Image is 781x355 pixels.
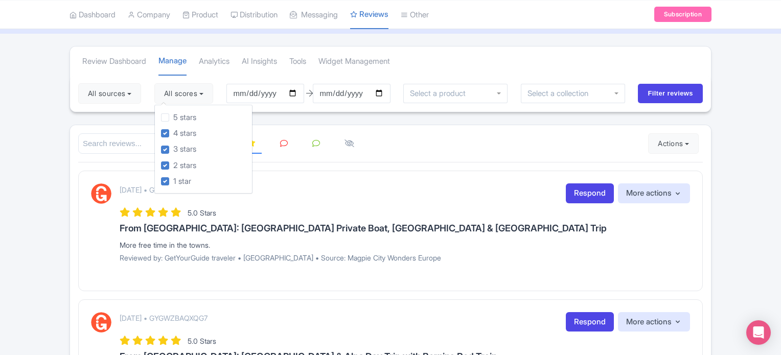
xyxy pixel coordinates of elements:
a: Review Dashboard [82,48,146,76]
a: Analytics [199,48,229,76]
input: Select a product [410,89,471,98]
a: Subscription [654,7,711,22]
button: More actions [618,183,690,203]
h3: From [GEOGRAPHIC_DATA]: [GEOGRAPHIC_DATA] Private Boat, [GEOGRAPHIC_DATA] & [GEOGRAPHIC_DATA] Trip [120,223,690,233]
a: AI Insights [242,48,277,76]
a: Messaging [290,1,338,29]
input: Search reviews... [78,133,235,154]
a: Manage [158,47,187,76]
span: 5.0 Stars [188,208,216,217]
button: More actions [618,312,690,332]
label: 1 star [173,176,191,187]
a: Company [128,1,170,29]
img: GetYourGuide Logo [91,312,111,333]
a: Respond [566,183,614,203]
button: Actions [648,133,699,154]
a: Distribution [231,1,278,29]
a: Product [182,1,218,29]
span: 5.0 Stars [188,337,216,345]
button: All sources [78,83,141,104]
input: Filter reviews [638,84,703,103]
div: More free time in the towns. [120,240,690,250]
label: 5 stars [173,112,196,124]
p: [DATE] • GYGWZBAQXQG7 [120,313,208,323]
a: Widget Management [318,48,390,76]
div: Open Intercom Messenger [746,320,771,345]
label: 4 stars [173,128,196,139]
a: Dashboard [70,1,116,29]
img: GetYourGuide Logo [91,183,111,204]
a: Tools [289,48,306,76]
a: Respond [566,312,614,332]
input: Select a collection [527,89,595,98]
button: All scores [154,83,213,104]
p: [DATE] • GYG7VK99L263 [120,184,201,195]
label: 2 stars [173,160,196,172]
label: 3 stars [173,144,196,155]
a: Other [401,1,429,29]
p: Reviewed by: GetYourGuide traveler • [GEOGRAPHIC_DATA] • Source: Magpie City Wonders Europe [120,252,690,263]
div: All scores [154,105,252,194]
